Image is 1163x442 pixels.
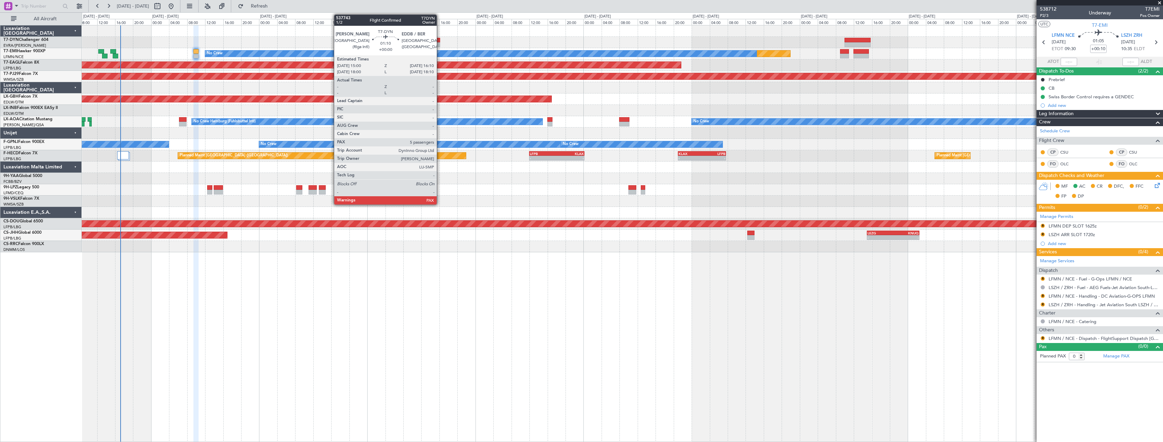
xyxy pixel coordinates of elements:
[3,242,44,246] a: CS-RRCFalcon 900LX
[1065,46,1076,53] span: 09:30
[152,14,179,20] div: [DATE] - [DATE]
[1049,293,1155,299] a: LFMN / NCE - Handling - DC Aviation-G-OPS LFMN
[1040,258,1074,265] a: Manage Services
[1052,39,1066,46] span: [DATE]
[367,19,385,25] div: 00:00
[3,174,42,178] a: 9H-YAAGlobal 5000
[1041,232,1045,236] button: R
[868,235,893,240] div: -
[1138,203,1148,211] span: (0/2)
[3,236,21,241] a: LFPB/LBG
[909,14,935,20] div: [DATE] - [DATE]
[3,100,24,105] a: EDLW/DTM
[97,19,115,25] div: 12:00
[1039,172,1104,180] span: Dispatch Checks and Weather
[83,14,110,20] div: [DATE] - [DATE]
[3,111,24,116] a: EDLW/DTM
[908,19,926,25] div: 00:00
[3,95,37,99] a: LX-GBHFalcon 7X
[1049,77,1065,82] div: Prebrief
[728,19,746,25] div: 08:00
[1040,353,1066,360] label: Planned PAX
[1047,160,1059,168] div: FO
[638,19,656,25] div: 12:00
[3,219,20,223] span: CS-DOU
[1034,19,1052,25] div: 04:00
[295,19,313,25] div: 08:00
[1047,148,1059,156] div: CP
[1097,183,1103,190] span: CR
[421,19,439,25] div: 12:00
[1038,21,1050,27] button: UTC
[3,77,24,82] a: WMSA/SZB
[926,19,944,25] div: 04:00
[3,38,48,42] a: T7-DYNChallenger 604
[1039,204,1055,212] span: Permits
[261,139,277,150] div: No Crew
[530,152,557,156] div: LFPB
[710,19,728,25] div: 04:00
[893,235,919,240] div: -
[1129,149,1144,155] a: CSU
[1039,137,1064,145] span: Flight Crew
[3,247,25,252] a: DNMM/LOS
[241,19,259,25] div: 20:00
[476,19,493,25] div: 00:00
[3,72,38,76] a: T7-PJ29Falcon 7X
[1039,67,1074,75] span: Dispatch To-Dos
[1060,149,1076,155] a: CSU
[117,3,149,9] span: [DATE] - [DATE]
[245,4,274,9] span: Refresh
[3,49,17,53] span: T7-EMI
[3,174,19,178] span: 9H-YAA
[260,14,287,20] div: [DATE] - [DATE]
[937,151,1045,161] div: Planned Maint [GEOGRAPHIC_DATA] ([GEOGRAPHIC_DATA])
[3,117,53,121] a: LX-AOACitation Mustang
[3,179,22,184] a: FCBB/BZV
[1103,353,1129,360] a: Manage PAX
[1039,267,1058,275] span: Dispatch
[223,19,241,25] div: 16:00
[3,117,19,121] span: LX-AOA
[679,152,702,156] div: KLAX
[1041,277,1045,281] button: R
[746,19,763,25] div: 12:00
[890,19,908,25] div: 20:00
[1092,22,1108,29] span: T7-EMI
[313,19,331,25] div: 12:00
[583,19,601,25] div: 00:00
[512,19,529,25] div: 08:00
[584,14,611,20] div: [DATE] - [DATE]
[1017,14,1043,20] div: [DATE] - [DATE]
[8,13,75,24] button: All Aircraft
[79,19,97,25] div: 08:00
[3,202,24,207] a: WMSA/SZB
[3,156,21,162] a: LFPB/LBG
[1049,85,1054,91] div: CB
[702,152,725,156] div: LFPB
[3,197,20,201] span: 9H-VSLK
[693,117,709,127] div: No Crew
[207,48,223,59] div: No Crew
[764,19,782,25] div: 16:00
[854,19,872,25] div: 12:00
[1048,58,1059,65] span: ATOT
[457,19,475,25] div: 20:00
[529,19,547,25] div: 12:00
[115,19,133,25] div: 16:00
[3,185,17,189] span: 9H-LPZ
[3,60,39,65] a: T7-EAGLFalcon 8X
[1039,118,1051,126] span: Crew
[403,19,421,25] div: 08:00
[1138,343,1148,350] span: (0/0)
[3,140,18,144] span: F-GPNJ
[1041,224,1045,228] button: R
[3,95,19,99] span: LX-GBH
[1049,223,1097,229] div: LFMN DEP SLOT 1625z
[187,19,205,25] div: 08:00
[1061,193,1066,200] span: FP
[277,19,295,25] div: 04:00
[1136,183,1143,190] span: FFC
[3,140,44,144] a: F-GPNJFalcon 900EX
[1079,183,1085,190] span: AC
